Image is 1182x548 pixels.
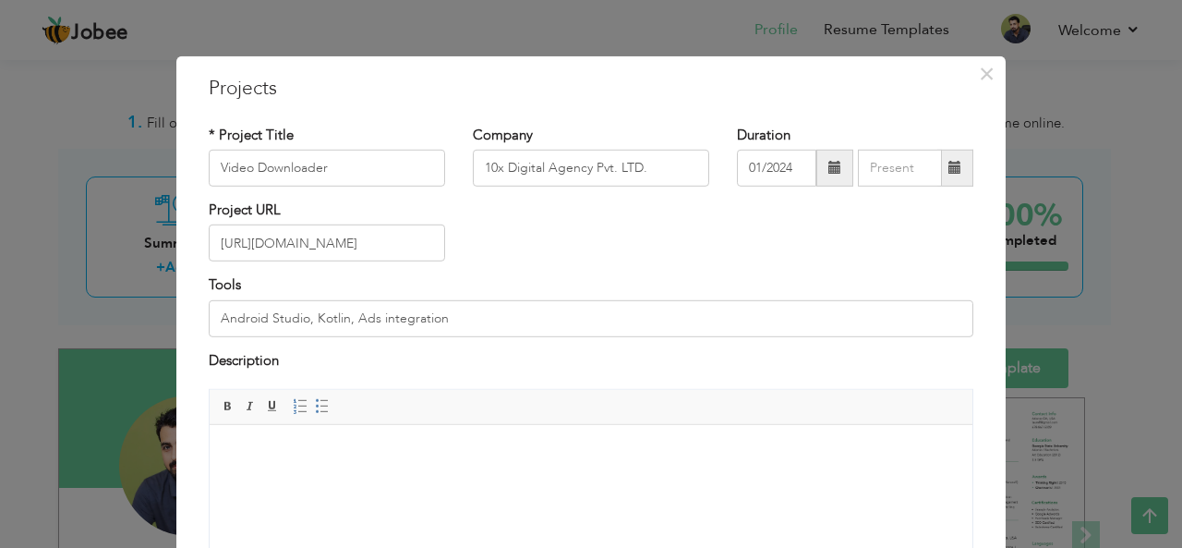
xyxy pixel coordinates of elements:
a: Italic [240,396,260,417]
h3: Projects [209,74,973,102]
label: Duration [737,125,790,144]
button: Close [971,58,1001,88]
a: Underline [262,396,283,417]
label: * Project Title [209,125,294,144]
label: Description [209,351,279,371]
label: Company [473,125,533,144]
input: From [737,150,816,187]
a: Bold [218,396,238,417]
input: Present [858,150,942,187]
span: × [979,56,995,90]
a: Insert/Remove Bulleted List [312,396,332,417]
label: Tools [209,275,241,295]
a: Insert/Remove Numbered List [290,396,310,417]
label: Project URL [209,201,281,220]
